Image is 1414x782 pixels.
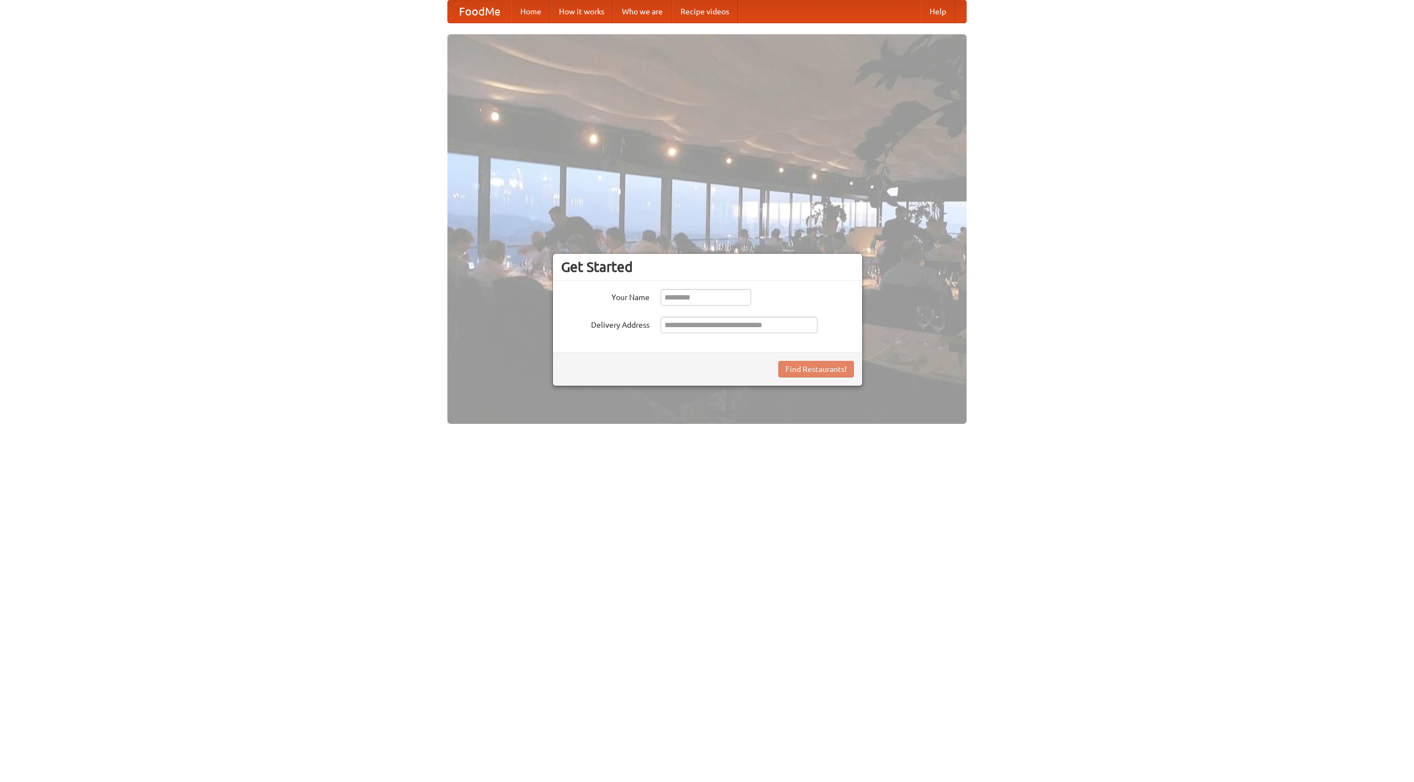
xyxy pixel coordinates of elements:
a: Recipe videos [672,1,738,23]
a: Who we are [613,1,672,23]
a: Help [921,1,955,23]
label: Delivery Address [561,317,650,330]
h3: Get Started [561,259,854,275]
a: How it works [550,1,613,23]
label: Your Name [561,289,650,303]
button: Find Restaurants! [778,361,854,377]
a: Home [511,1,550,23]
a: FoodMe [448,1,511,23]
